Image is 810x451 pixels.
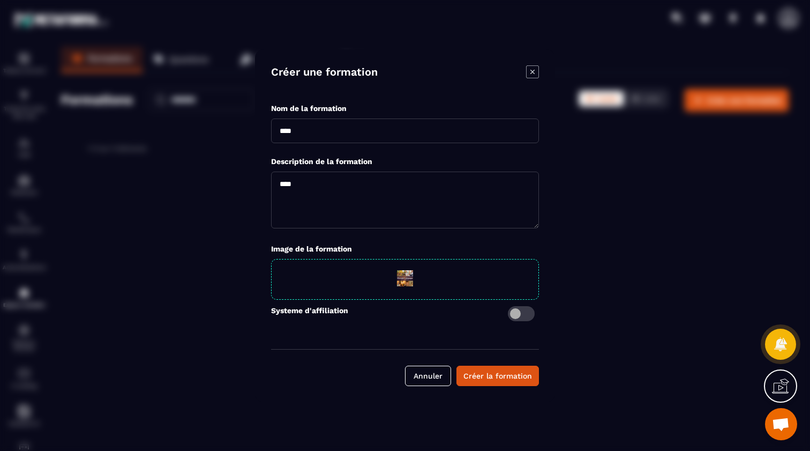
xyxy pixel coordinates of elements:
div: Ouvrir le chat [765,408,797,440]
button: Créer la formation [456,366,539,386]
label: Nom de la formation [271,104,347,113]
div: Créer la formation [463,371,532,381]
label: Description de la formation [271,157,372,166]
label: Systeme d'affiliation [271,306,348,321]
label: Image de la formation [271,245,352,253]
h4: Créer une formation [271,65,378,80]
button: Annuler [405,366,451,386]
